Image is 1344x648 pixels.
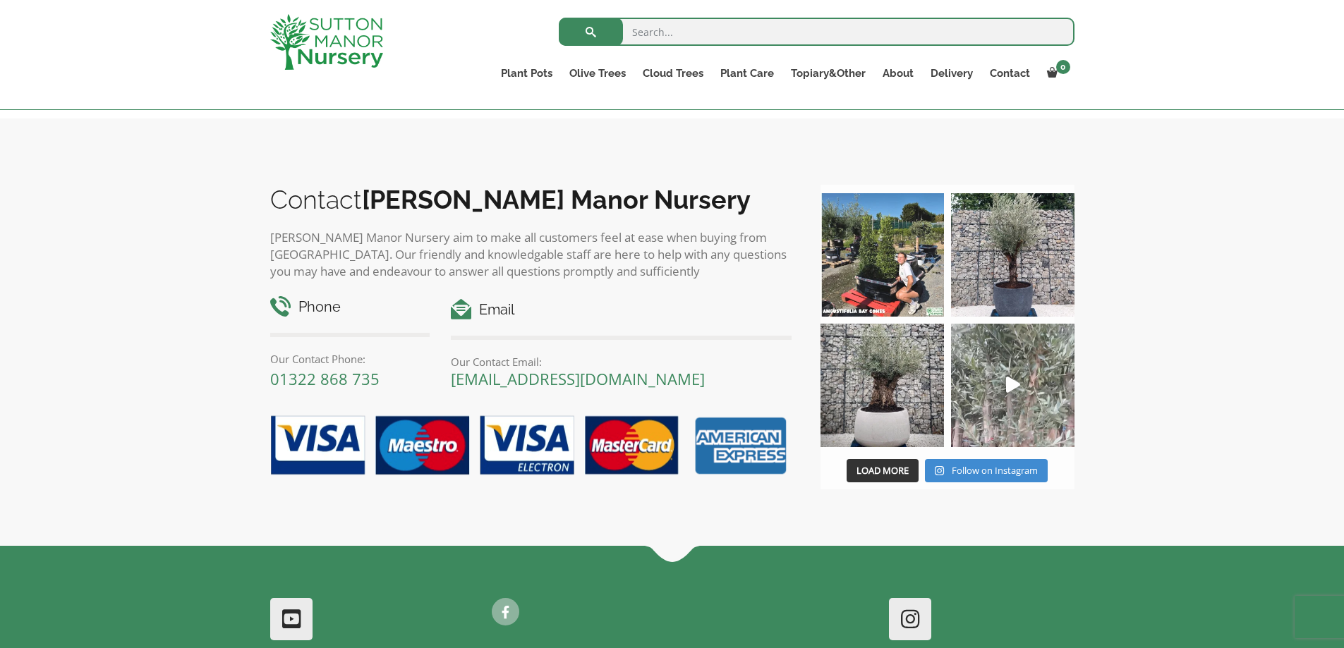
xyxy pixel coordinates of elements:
[951,193,1074,317] img: A beautiful multi-stem Spanish Olive tree potted in our luxurious fibre clay pots 😍😍
[925,459,1047,483] a: Instagram Follow on Instagram
[935,465,944,476] svg: Instagram
[847,459,919,483] button: Load More
[952,464,1038,477] span: Follow on Instagram
[981,63,1039,83] a: Contact
[821,324,944,447] img: Check out this beauty we potted at our nursery today ❤️‍🔥 A huge, ancient gnarled Olive tree plan...
[260,408,792,485] img: payment-options.png
[270,229,792,280] p: [PERSON_NAME] Manor Nursery aim to make all customers feel at ease when buying from [GEOGRAPHIC_D...
[362,185,751,214] b: [PERSON_NAME] Manor Nursery
[559,18,1074,46] input: Search...
[782,63,874,83] a: Topiary&Other
[270,185,792,214] h2: Contact
[1006,377,1020,393] svg: Play
[712,63,782,83] a: Plant Care
[874,63,922,83] a: About
[270,368,380,389] a: 01322 868 735
[270,14,383,70] img: logo
[1056,60,1070,74] span: 0
[951,324,1074,447] img: New arrivals Monday morning of beautiful olive trees 🤩🤩 The weather is beautiful this summer, gre...
[451,299,792,321] h4: Email
[270,296,430,318] h4: Phone
[634,63,712,83] a: Cloud Trees
[561,63,634,83] a: Olive Trees
[1039,63,1074,83] a: 0
[451,353,792,370] p: Our Contact Email:
[922,63,981,83] a: Delivery
[492,63,561,83] a: Plant Pots
[821,193,944,317] img: Our elegant & picturesque Angustifolia Cones are an exquisite addition to your Bay Tree collectio...
[270,350,430,367] p: Our Contact Phone:
[856,464,909,477] span: Load More
[451,368,705,389] a: [EMAIL_ADDRESS][DOMAIN_NAME]
[951,324,1074,447] a: Play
